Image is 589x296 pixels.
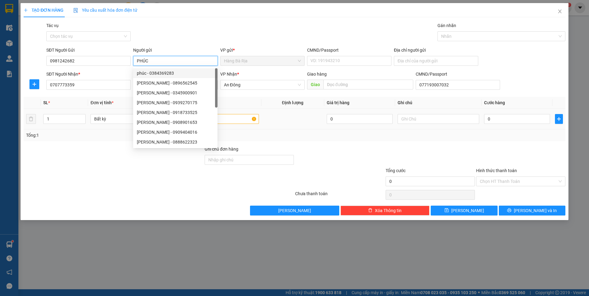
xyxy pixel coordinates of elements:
div: SĐT Người Gửi [46,47,131,53]
div: Người gửi [133,47,218,53]
span: TẠO ĐƠN HÀNG [24,8,64,13]
button: deleteXóa Thông tin [341,206,430,215]
li: VP Hàng Bà Rịa [3,26,42,33]
img: icon [73,8,78,13]
span: Cước hàng [484,100,505,105]
span: Tổng cước [386,168,406,173]
label: Gán nhãn [437,23,456,28]
div: PHÚC - 0888622323 [133,137,218,147]
th: Ghi chú [395,97,482,109]
span: plus [555,116,563,121]
div: Tổng: 1 [26,132,227,139]
div: PHÚC - 0909404016 [133,127,218,137]
input: Địa chỉ của người gửi [394,56,478,66]
input: Dọc đường [323,80,413,89]
div: PHÚC - 0345900901 [133,88,218,98]
li: VP PV Miền Tây [42,26,82,33]
input: VD: Bàn, Ghế [177,114,259,124]
span: An Đông [224,80,301,89]
span: Định lượng [282,100,303,105]
span: Giá trị hàng [327,100,349,105]
input: 0 [327,114,393,124]
span: save [445,208,449,213]
label: Hình thức thanh toán [476,168,517,173]
label: Ghi chú đơn hàng [205,147,238,152]
span: Yêu cầu xuất hóa đơn điện tử [73,8,137,13]
div: phúc - 0384369283 [137,70,214,77]
img: logo.jpg [3,3,25,25]
button: save[PERSON_NAME] [431,206,497,215]
div: CMND/Passport [416,71,500,77]
span: VP Nhận [220,72,237,77]
div: Địa chỉ người gửi [394,47,478,53]
span: plus [24,8,28,12]
div: [PERSON_NAME] - 0909404016 [137,129,214,136]
div: PHÚC - 0896562545 [133,78,218,88]
div: [PERSON_NAME] - 0896562545 [137,80,214,86]
div: [PERSON_NAME] - 0888622323 [137,139,214,145]
div: [PERSON_NAME] - 0918733525 [137,109,214,116]
span: plus [30,82,39,87]
label: Tác vụ [46,23,59,28]
button: delete [26,114,36,124]
div: VP gửi [220,47,305,53]
input: Ghi chú đơn hàng [205,155,294,165]
span: SL [43,100,48,105]
input: Ghi Chú [398,114,479,124]
span: Giao [307,80,323,89]
button: [PERSON_NAME] [250,206,339,215]
div: [PERSON_NAME] - 0939270175 [137,99,214,106]
div: PHÚC - 0908901653 [133,117,218,127]
li: Hoa Mai [3,3,89,15]
div: [PERSON_NAME] - 0345900901 [137,89,214,96]
div: PHÚC - 0918733525 [133,108,218,117]
span: delete [368,208,372,213]
div: Chưa thanh toán [294,190,385,201]
span: Đơn vị tính [90,100,114,105]
span: Xóa Thông tin [375,207,402,214]
span: environment [3,34,7,38]
span: [PERSON_NAME] [451,207,484,214]
b: QL51, PPhước Trung, TPBà Rịa [3,34,36,45]
div: SĐT Người Nhận [46,71,131,77]
button: Close [551,3,568,20]
b: Quầy vé số 12, BX Miền Tây, 395 [PERSON_NAME], [GEOGRAPHIC_DATA] [42,34,80,66]
span: printer [507,208,511,213]
span: close [557,9,562,14]
span: Bất kỳ [94,114,168,124]
div: PHÚC - 0939270175 [133,98,218,108]
span: [PERSON_NAME] [278,207,311,214]
span: environment [42,34,47,38]
div: phúc - 0384369283 [133,68,218,78]
button: plus [29,79,39,89]
span: Giao hàng [307,72,327,77]
span: Hàng Bà Rịa [224,56,301,65]
button: printer[PERSON_NAME] và In [499,206,565,215]
span: [PERSON_NAME] và In [514,207,557,214]
div: CMND/Passport [307,47,391,53]
div: [PERSON_NAME] - 0908901653 [137,119,214,126]
button: plus [555,114,563,124]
